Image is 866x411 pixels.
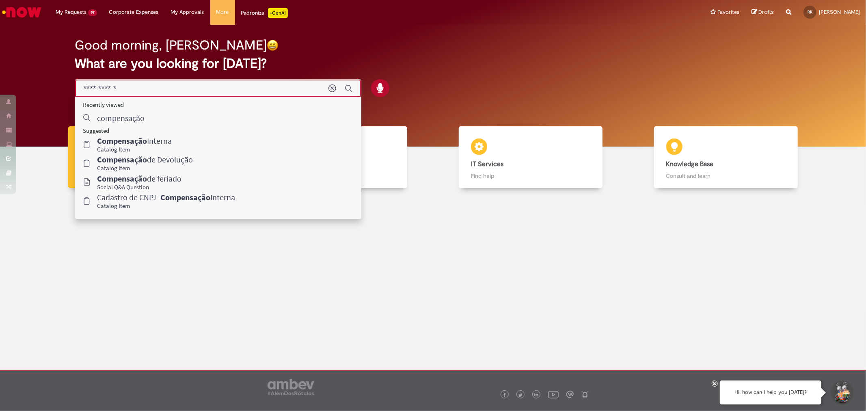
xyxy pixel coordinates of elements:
img: logo_footer_naosei.png [581,391,589,398]
span: Favorites [717,8,739,16]
button: Start Support Conversation [829,381,854,405]
img: logo_footer_facebook.png [503,393,507,397]
img: logo_footer_ambev_rotulo_gray.png [268,379,314,395]
a: Drafts [752,9,774,16]
div: Hi, how can I help you [DATE]? [720,381,821,405]
span: Corporate Expenses [109,8,159,16]
a: IT Services Find help [433,126,628,188]
img: logo_footer_youtube.png [548,389,559,400]
img: happy-face.png [267,39,279,51]
span: RK [808,9,812,15]
a: Knowledge Base Consult and learn [628,126,823,188]
h2: Good morning, [PERSON_NAME] [75,38,267,52]
span: My Approvals [171,8,204,16]
p: Find help [471,172,590,180]
img: logo_footer_twitter.png [518,393,523,397]
p: Consult and learn [666,172,786,180]
span: [PERSON_NAME] [819,9,860,15]
span: 97 [88,9,97,16]
b: Knowledge Base [666,160,714,168]
a: Clear up doubts Clear up doubts with Lupi Assist and Gen AI [43,126,238,188]
b: IT Services [471,160,503,168]
img: ServiceNow [1,4,43,20]
span: More [216,8,229,16]
img: logo_footer_linkedin.png [534,393,538,398]
span: Drafts [758,8,774,16]
h2: What are you looking for [DATE]? [75,56,791,71]
span: My Requests [56,8,86,16]
div: Padroniza [241,8,288,18]
p: +GenAi [268,8,288,18]
img: logo_footer_workplace.png [566,391,574,398]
